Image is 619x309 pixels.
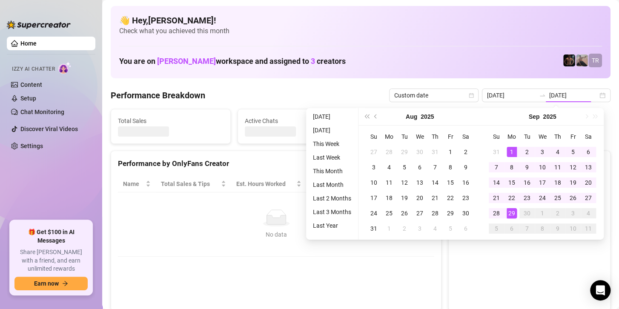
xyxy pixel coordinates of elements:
[371,116,477,126] span: Messages Sent
[394,89,473,102] span: Custom date
[576,54,588,66] img: LC
[119,57,346,66] h1: You are on workspace and assigned to creators
[126,230,426,239] div: No data
[245,116,350,126] span: Active Chats
[549,91,598,100] input: End date
[12,65,55,73] span: Izzy AI Chatter
[118,158,434,169] div: Performance by OnlyFans Creator
[311,57,315,66] span: 3
[539,92,546,99] span: swap-right
[111,89,205,101] h4: Performance Breakdown
[123,179,144,189] span: Name
[161,179,219,189] span: Total Sales & Tips
[307,176,364,192] th: Sales / Hour
[118,116,224,126] span: Total Sales
[20,109,64,115] a: Chat Monitoring
[456,158,603,169] div: Sales by OnlyFans Creator
[14,248,88,273] span: Share [PERSON_NAME] with a friend, and earn unlimited rewards
[20,143,43,149] a: Settings
[592,56,599,65] span: TR
[369,179,422,189] span: Chat Conversion
[62,280,68,286] span: arrow-right
[14,228,88,245] span: 🎁 Get $100 in AI Messages
[539,92,546,99] span: to
[364,176,434,192] th: Chat Conversion
[487,91,536,100] input: Start date
[34,280,59,287] span: Earn now
[119,14,602,26] h4: 👋 Hey, [PERSON_NAME] !
[563,54,575,66] img: Trent
[20,126,78,132] a: Discover Viral Videos
[20,40,37,47] a: Home
[236,179,295,189] div: Est. Hours Worked
[20,81,42,88] a: Content
[118,176,156,192] th: Name
[7,20,71,29] img: logo-BBDzfeDw.svg
[58,62,72,74] img: AI Chatter
[119,26,602,36] span: Check what you achieved this month
[14,277,88,290] button: Earn nowarrow-right
[20,95,36,102] a: Setup
[157,57,216,66] span: [PERSON_NAME]
[312,179,352,189] span: Sales / Hour
[156,176,231,192] th: Total Sales & Tips
[469,93,474,98] span: calendar
[590,280,610,300] div: Open Intercom Messenger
